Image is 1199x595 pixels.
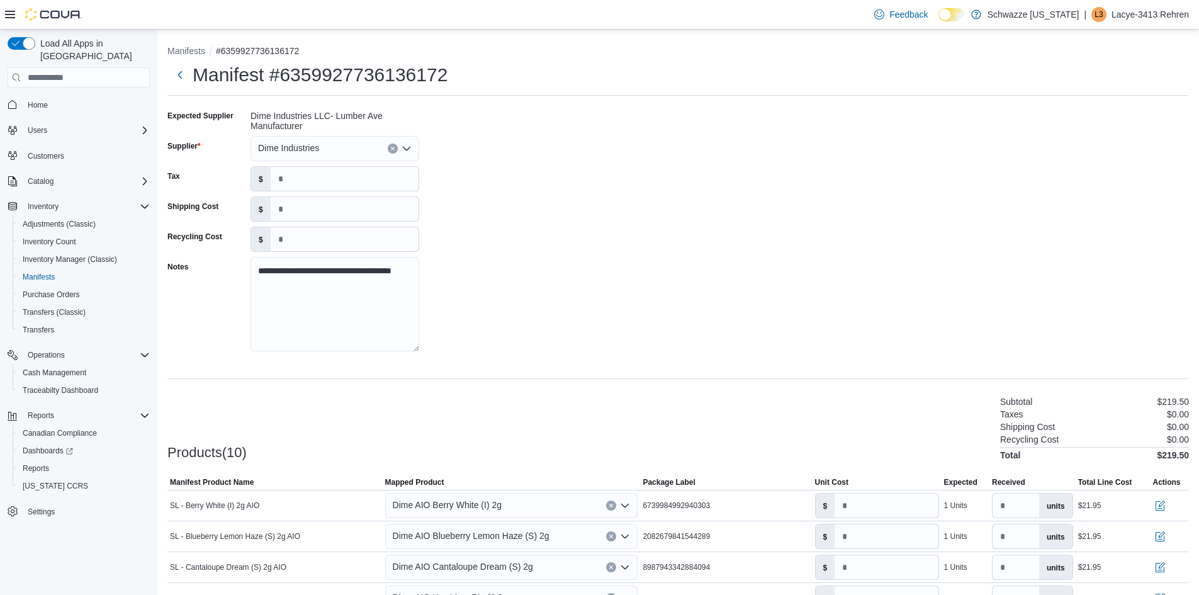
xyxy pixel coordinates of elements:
[18,252,150,267] span: Inventory Manager (Classic)
[992,477,1025,487] span: Received
[23,254,117,264] span: Inventory Manager (Classic)
[23,96,150,112] span: Home
[18,443,78,458] a: Dashboards
[25,8,82,21] img: Cova
[18,217,150,232] span: Adjustments (Classic)
[889,8,928,21] span: Feedback
[3,198,155,215] button: Inventory
[28,411,54,421] span: Reports
[18,365,150,380] span: Cash Management
[816,524,835,548] label: $
[3,147,155,165] button: Customers
[23,199,64,214] button: Inventory
[23,290,80,300] span: Purchase Orders
[3,407,155,424] button: Reports
[23,149,69,164] a: Customers
[402,144,412,154] button: Open list of options
[1078,531,1101,541] div: $21.95
[18,217,101,232] a: Adjustments (Classic)
[167,262,188,272] label: Notes
[13,460,155,477] button: Reports
[944,477,977,487] span: Expected
[1112,7,1189,22] p: Lacye-3413 Rehren
[170,562,286,572] span: SL - Cantaloupe Dream (S) 2g AIO
[23,504,150,519] span: Settings
[13,251,155,268] button: Inventory Manager (Classic)
[1078,477,1132,487] span: Total Line Cost
[13,268,155,286] button: Manifests
[28,125,47,135] span: Users
[23,385,98,395] span: Traceabilty Dashboard
[167,141,201,151] label: Supplier
[620,531,630,541] button: Open list of options
[251,167,271,191] label: $
[167,111,234,121] label: Expected Supplier
[3,95,155,113] button: Home
[944,501,967,511] div: 1 Units
[170,531,300,541] span: SL - Blueberry Lemon Haze (S) 2g AIO
[393,497,502,513] span: Dime AIO Berry White (I) 2g
[167,445,247,460] h3: Products(10)
[18,269,60,285] a: Manifests
[23,199,150,214] span: Inventory
[193,62,448,88] h1: Manifest #6359927736136172
[13,382,155,399] button: Traceabilty Dashboard
[3,346,155,364] button: Operations
[251,227,271,251] label: $
[18,234,81,249] a: Inventory Count
[18,287,150,302] span: Purchase Orders
[28,151,64,161] span: Customers
[816,494,835,518] label: $
[1000,422,1055,432] h6: Shipping Cost
[18,479,150,494] span: Washington CCRS
[1078,562,1101,572] div: $21.95
[988,7,1079,22] p: Schwazze [US_STATE]
[170,501,259,511] span: SL - Berry White (I) 2g AIO
[8,90,150,553] nav: Complex example
[1167,434,1189,445] p: $0.00
[28,176,53,186] span: Catalog
[13,364,155,382] button: Cash Management
[18,322,150,337] span: Transfers
[1039,494,1072,518] label: units
[23,174,59,189] button: Catalog
[18,252,122,267] a: Inventory Manager (Classic)
[18,365,91,380] a: Cash Management
[216,46,299,56] button: #6359927736136172
[1167,409,1189,419] p: $0.00
[18,305,91,320] a: Transfers (Classic)
[393,528,549,543] span: Dime AIO Blueberry Lemon Haze (S) 2g
[251,197,271,221] label: $
[13,215,155,233] button: Adjustments (Classic)
[28,201,59,212] span: Inventory
[18,426,150,441] span: Canadian Compliance
[250,106,419,131] div: Dime Industries LLC- Lumber Ave Manufacturer
[3,173,155,190] button: Catalog
[23,463,49,473] span: Reports
[18,461,54,476] a: Reports
[1167,422,1189,432] p: $0.00
[28,507,55,517] span: Settings
[13,424,155,442] button: Canadian Compliance
[643,501,710,511] span: 6739984992940303
[944,531,967,541] div: 1 Units
[13,442,155,460] a: Dashboards
[606,562,616,572] button: Clear input
[1095,7,1103,22] span: L3
[816,555,835,579] label: $
[1091,7,1106,22] div: Lacye-3413 Rehren
[938,8,965,21] input: Dark Mode
[23,174,150,189] span: Catalog
[167,232,222,242] label: Recycling Cost
[23,219,96,229] span: Adjustments (Classic)
[938,21,939,22] span: Dark Mode
[1152,477,1180,487] span: Actions
[23,123,52,138] button: Users
[815,477,848,487] span: Unit Cost
[18,305,150,320] span: Transfers (Classic)
[869,2,933,27] a: Feedback
[167,45,1189,60] nav: An example of EuiBreadcrumbs
[23,446,73,456] span: Dashboards
[23,348,150,363] span: Operations
[606,531,616,541] button: Clear input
